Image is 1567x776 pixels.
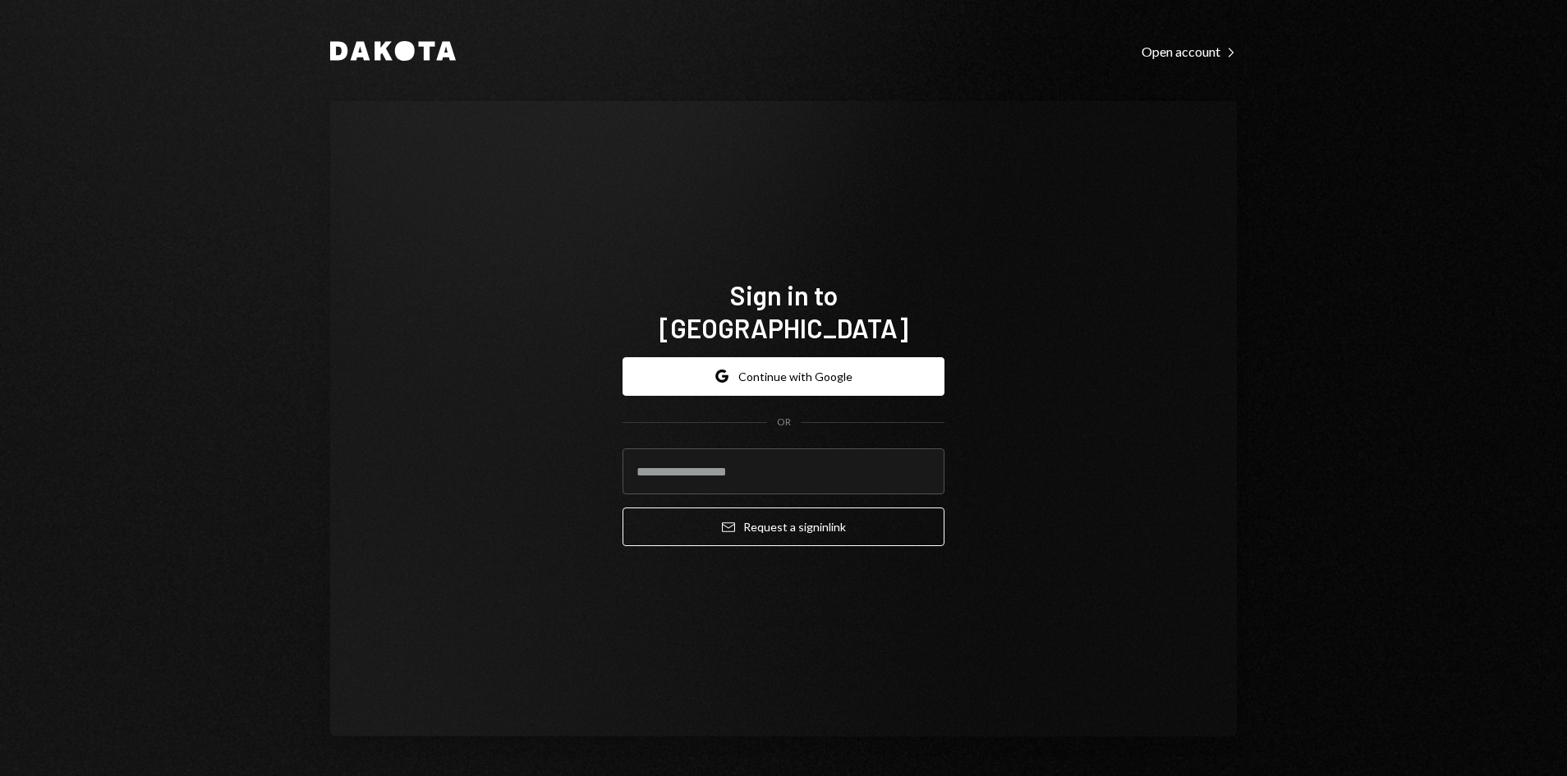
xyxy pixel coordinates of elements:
[623,278,944,344] h1: Sign in to [GEOGRAPHIC_DATA]
[1142,42,1237,60] a: Open account
[777,416,791,429] div: OR
[623,357,944,396] button: Continue with Google
[1142,44,1237,60] div: Open account
[623,507,944,546] button: Request a signinlink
